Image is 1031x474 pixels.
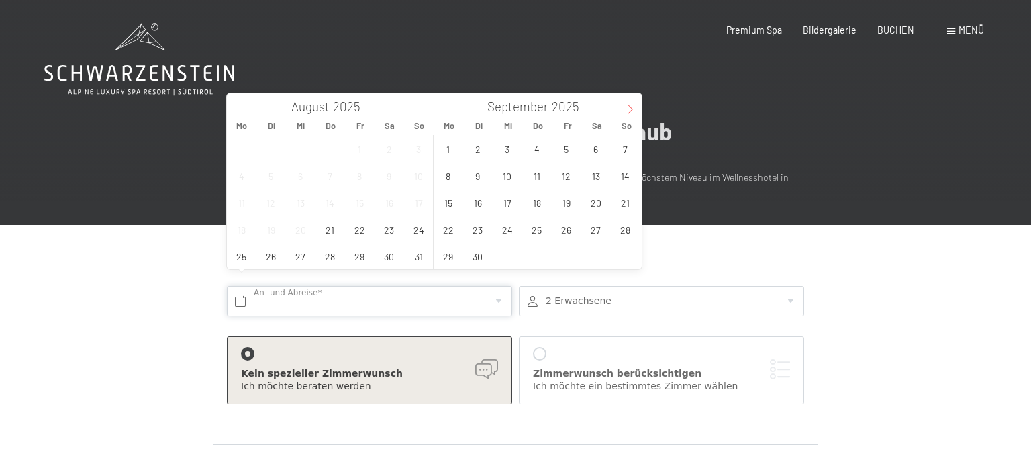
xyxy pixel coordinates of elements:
span: September 23, 2025 [464,216,491,242]
span: September 13, 2025 [583,162,609,189]
span: August 14, 2025 [317,189,343,216]
span: August 23, 2025 [376,216,402,242]
span: September 2, 2025 [464,136,491,162]
span: September 25, 2025 [524,216,550,242]
span: September 1, 2025 [435,136,461,162]
span: August 7, 2025 [317,162,343,189]
span: September 27, 2025 [583,216,609,242]
span: August 15, 2025 [346,189,373,216]
p: Ihr im [GEOGRAPHIC_DATA]. Ihre für Wellness auf höchstem Niveau im Wellnesshotel in [GEOGRAPHIC_D... [220,170,811,200]
a: Premium Spa [726,24,782,36]
span: Di [256,122,286,130]
span: August 2, 2025 [376,136,402,162]
span: Do [523,122,552,130]
span: September 9, 2025 [464,162,491,189]
span: August 29, 2025 [346,243,373,269]
span: August 28, 2025 [317,243,343,269]
span: August 9, 2025 [376,162,402,189]
span: August 1, 2025 [346,136,373,162]
span: Do [315,122,345,130]
span: September 28, 2025 [612,216,638,242]
span: September 21, 2025 [612,189,638,216]
input: Year [548,99,593,114]
span: August 21, 2025 [317,216,343,242]
span: August 4, 2025 [228,162,254,189]
span: August 3, 2025 [405,136,432,162]
span: September 15, 2025 [435,189,461,216]
span: August 6, 2025 [287,162,313,189]
span: Sa [375,122,405,130]
span: Di [464,122,493,130]
a: Bildergalerie [803,24,856,36]
span: Fr [346,122,375,130]
span: August 24, 2025 [405,216,432,242]
span: August 17, 2025 [405,189,432,216]
span: August 11, 2025 [228,189,254,216]
span: September 30, 2025 [464,243,491,269]
span: September 8, 2025 [435,162,461,189]
span: Sa [583,122,612,130]
span: Mo [434,122,464,130]
span: August 16, 2025 [376,189,402,216]
span: So [405,122,434,130]
span: Mi [493,122,523,130]
span: August 31, 2025 [405,243,432,269]
span: September 5, 2025 [553,136,579,162]
span: August 27, 2025 [287,243,313,269]
div: Ich möchte ein bestimmtes Zimmer wählen [533,380,790,393]
span: September 29, 2025 [435,243,461,269]
span: August 8, 2025 [346,162,373,189]
span: Menü [959,24,984,36]
span: September 18, 2025 [524,189,550,216]
span: September 16, 2025 [464,189,491,216]
span: September 17, 2025 [494,189,520,216]
span: September 12, 2025 [553,162,579,189]
span: August 22, 2025 [346,216,373,242]
span: Fr [553,122,583,130]
span: September 10, 2025 [494,162,520,189]
span: So [612,122,642,130]
div: Zimmerwunsch berücksichtigen [533,367,790,381]
span: September 20, 2025 [583,189,609,216]
span: August 25, 2025 [228,243,254,269]
span: Mo [227,122,256,130]
span: September 4, 2025 [524,136,550,162]
span: September 3, 2025 [494,136,520,162]
span: September 7, 2025 [612,136,638,162]
a: BUCHEN [877,24,914,36]
span: August 12, 2025 [258,189,284,216]
span: Mi [286,122,315,130]
input: Year [330,99,374,114]
span: September 19, 2025 [553,189,579,216]
span: August 18, 2025 [228,216,254,242]
span: September [487,101,548,113]
span: August 30, 2025 [376,243,402,269]
div: Ich möchte beraten werden [241,380,498,393]
span: August 5, 2025 [258,162,284,189]
span: August 13, 2025 [287,189,313,216]
span: August 20, 2025 [287,216,313,242]
span: September 6, 2025 [583,136,609,162]
span: September 14, 2025 [612,162,638,189]
span: September 22, 2025 [435,216,461,242]
span: August 19, 2025 [258,216,284,242]
div: Kein spezieller Zimmerwunsch [241,367,498,381]
span: August 10, 2025 [405,162,432,189]
span: August [291,101,330,113]
span: September 11, 2025 [524,162,550,189]
span: September 26, 2025 [553,216,579,242]
span: September 24, 2025 [494,216,520,242]
span: August 26, 2025 [258,243,284,269]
